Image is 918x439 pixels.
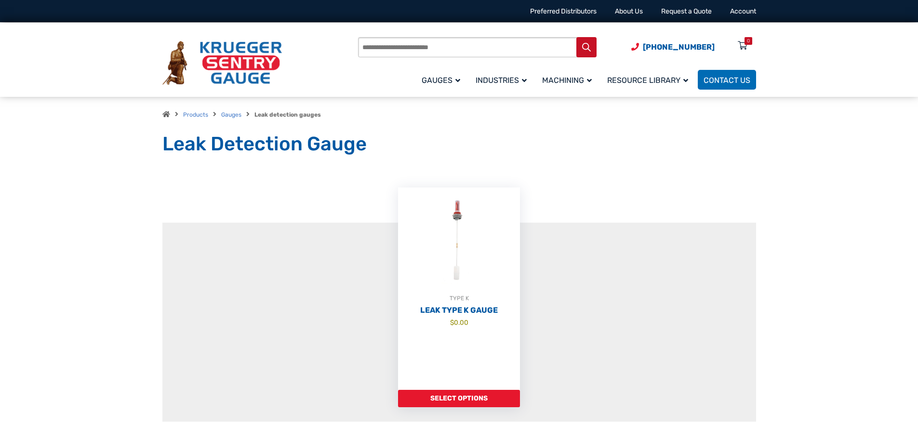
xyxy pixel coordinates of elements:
a: Resource Library [601,68,698,91]
bdi: 0.00 [450,319,468,326]
a: Account [730,7,756,15]
a: Contact Us [698,70,756,90]
span: Gauges [422,76,460,85]
span: Contact Us [704,76,750,85]
span: $ [450,319,454,326]
span: Industries [476,76,527,85]
a: Request a Quote [661,7,712,15]
h2: Leak Type K Gauge [398,306,520,315]
a: Products [183,111,208,118]
div: TYPE K [398,293,520,303]
a: Gauges [221,111,241,118]
strong: Leak detection gauges [254,111,321,118]
a: Phone Number (920) 434-8860 [631,41,715,53]
a: About Us [615,7,643,15]
span: [PHONE_NUMBER] [643,42,715,52]
span: Resource Library [607,76,688,85]
a: Machining [536,68,601,91]
a: Add to cart: “Leak Type K Gauge” [398,390,520,407]
h1: Leak Detection Gauge [162,132,756,156]
img: Leak Detection Gauge [398,187,520,293]
img: Krueger Sentry Gauge [162,41,282,85]
a: Gauges [416,68,470,91]
span: Machining [542,76,592,85]
a: Preferred Distributors [530,7,597,15]
a: TYPE KLeak Type K Gauge $0.00 [398,187,520,390]
div: 0 [747,37,750,45]
a: Industries [470,68,536,91]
